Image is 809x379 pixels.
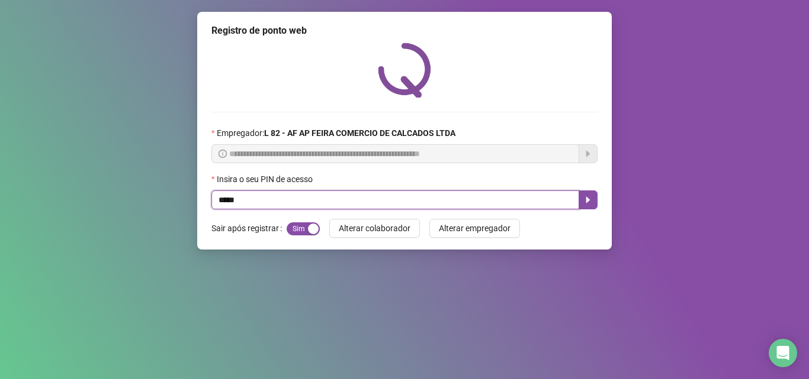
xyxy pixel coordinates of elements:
img: QRPoint [378,43,431,98]
span: caret-right [583,195,593,205]
span: Alterar empregador [439,222,511,235]
div: Open Intercom Messenger [769,339,797,367]
button: Alterar colaborador [329,219,420,238]
label: Sair após registrar [211,219,287,238]
span: info-circle [219,150,227,158]
strong: L 82 - AF AP FEIRA COMERCIO DE CALCADOS LTDA [264,128,455,138]
button: Alterar empregador [429,219,520,238]
span: Alterar colaborador [339,222,410,235]
span: Empregador : [217,127,455,140]
div: Registro de ponto web [211,24,598,38]
label: Insira o seu PIN de acesso [211,173,320,186]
